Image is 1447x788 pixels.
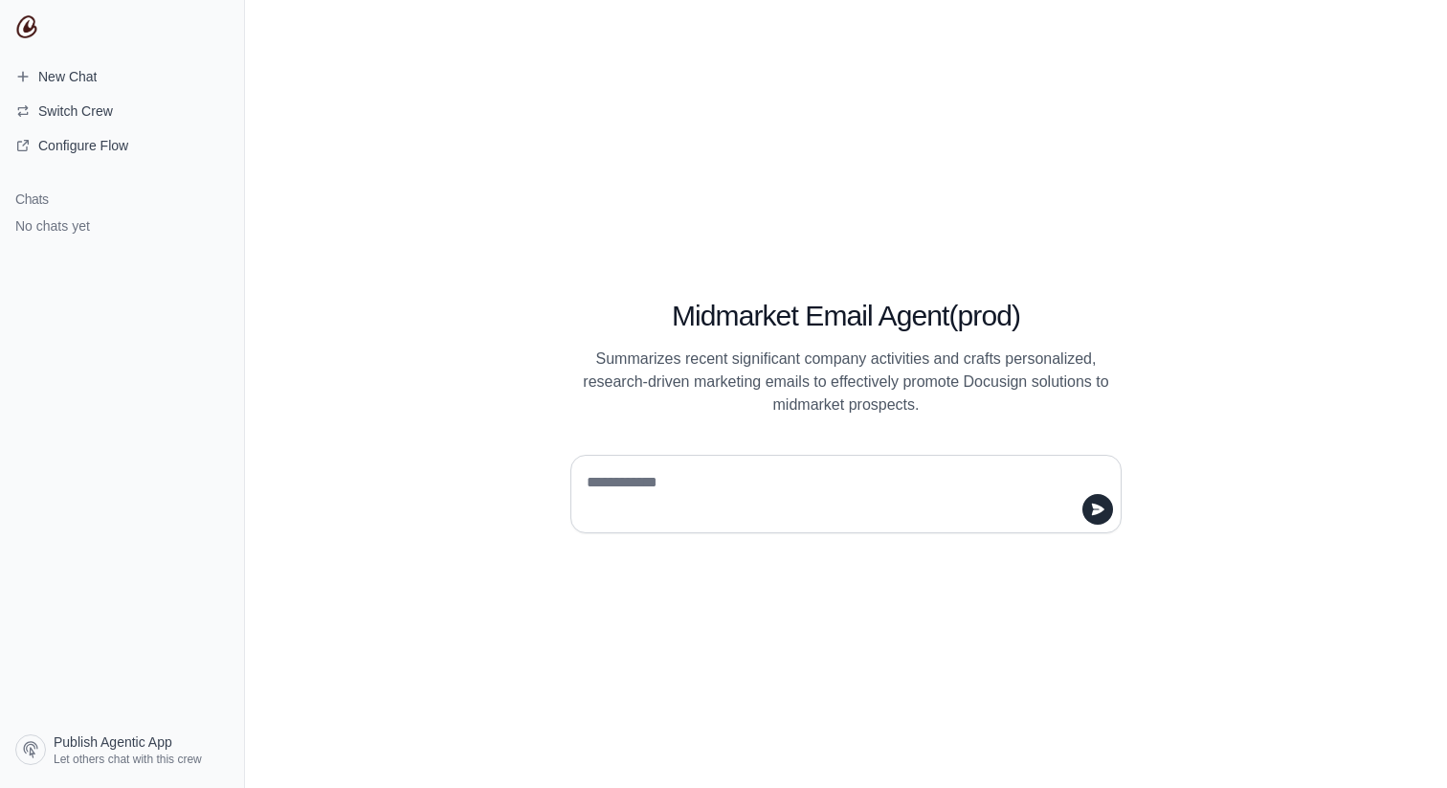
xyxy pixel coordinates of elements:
h1: Midmarket Email Agent(prod) [570,299,1122,333]
span: Let others chat with this crew [54,752,202,767]
button: Switch Crew [8,96,236,126]
img: CrewAI Logo [15,15,38,38]
span: Switch Crew [38,101,113,121]
span: Publish Agentic App [54,732,172,752]
p: Summarizes recent significant company activities and crafts personalized, research-driven marketi... [570,348,1122,417]
a: New Chat [8,61,236,92]
span: New Chat [38,67,97,86]
a: Configure Flow [8,130,236,161]
a: Publish Agentic App Let others chat with this crew [8,727,236,773]
span: Configure Flow [38,136,128,155]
